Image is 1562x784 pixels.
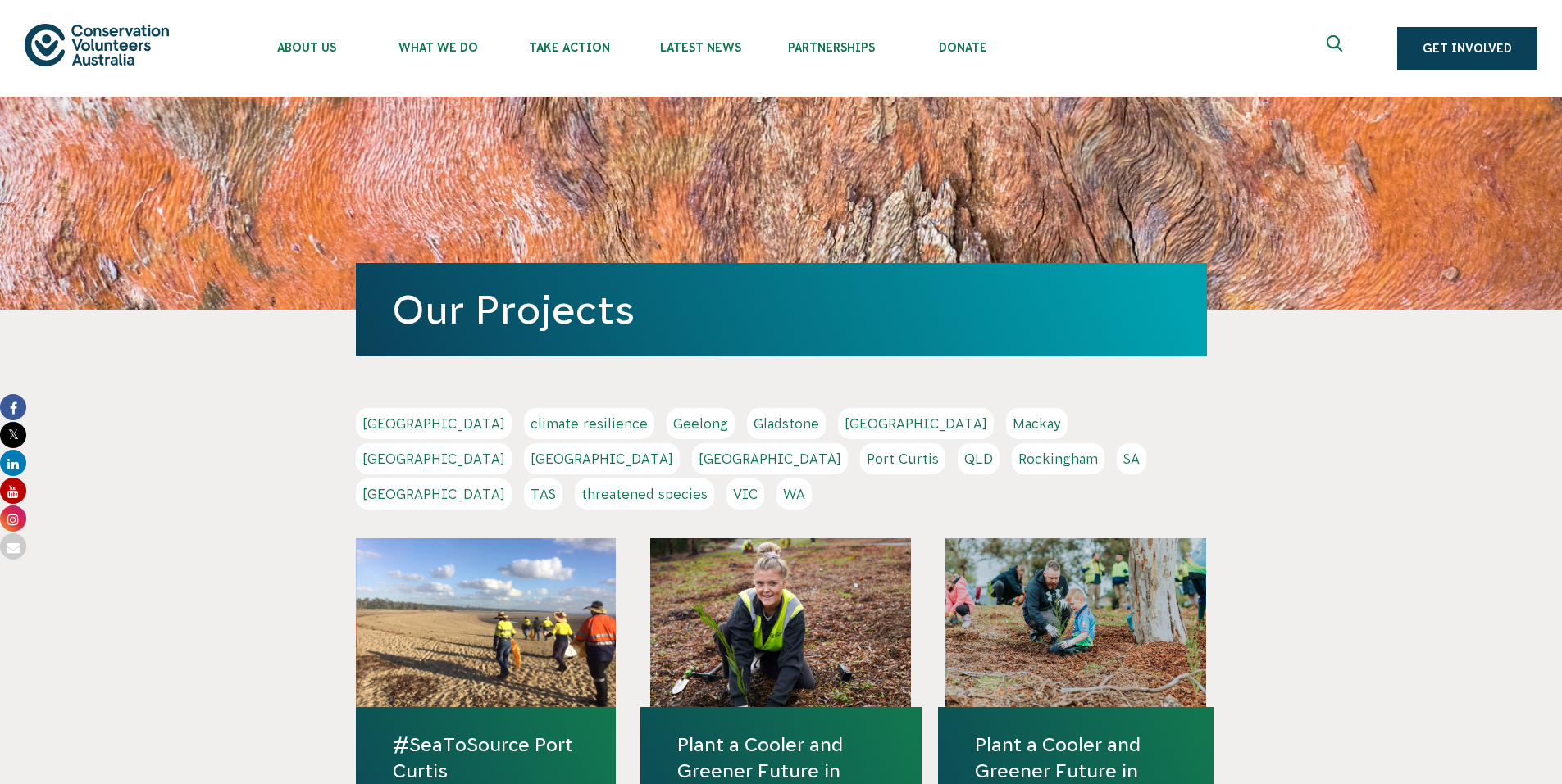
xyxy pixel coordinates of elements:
[692,443,848,474] a: [GEOGRAPHIC_DATA]
[241,41,372,54] span: About Us
[1397,27,1537,70] a: Get Involved
[667,408,735,439] a: Geelong
[25,24,169,66] img: logo.svg
[393,732,580,784] a: #SeaToSource Port Curtis
[1012,443,1104,474] a: Rockingham
[575,478,714,510] a: threatened species
[356,408,512,439] a: [GEOGRAPHIC_DATA]
[524,443,680,474] a: [GEOGRAPHIC_DATA]
[356,478,512,510] a: [GEOGRAPHIC_DATA]
[958,443,1000,474] a: QLD
[1317,29,1356,68] button: Expand search box Close search box
[747,408,826,439] a: Gladstone
[356,443,512,474] a: [GEOGRAPHIC_DATA]
[392,288,635,332] a: Our Projects
[776,478,812,510] a: WA
[1327,35,1347,61] span: Expand search box
[635,41,766,54] span: Latest News
[372,41,503,54] span: What We Do
[503,41,635,54] span: Take Action
[860,443,945,474] a: Port Curtis
[524,408,654,439] a: climate resilience
[726,478,764,510] a: VIC
[1117,443,1146,474] a: SA
[524,478,562,510] a: TAS
[897,41,1028,54] span: Donate
[766,41,897,54] span: Partnerships
[838,408,994,439] a: [GEOGRAPHIC_DATA]
[1006,408,1068,439] a: Mackay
